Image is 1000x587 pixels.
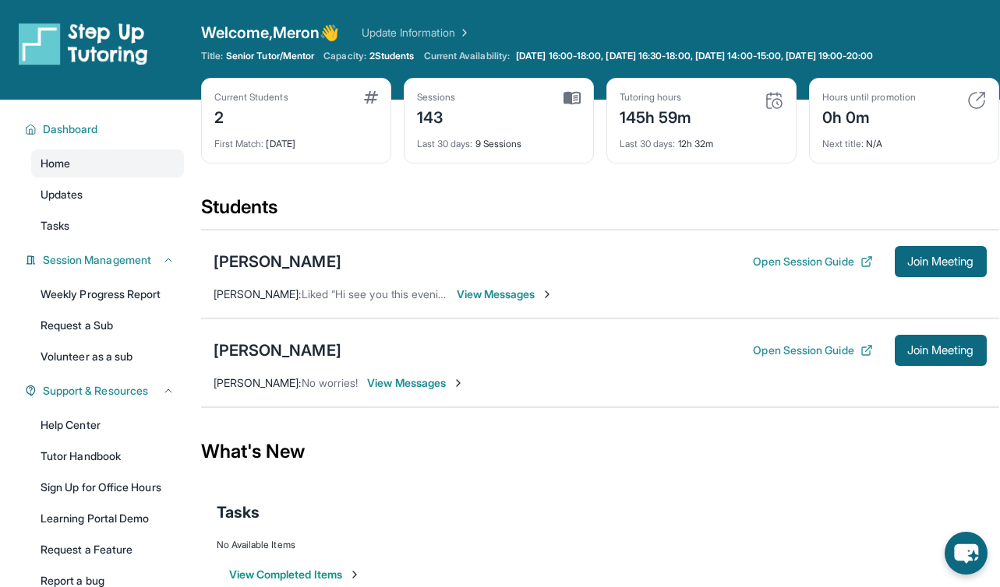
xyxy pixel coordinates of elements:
[620,104,692,128] div: 145h 59m
[362,25,471,40] a: Update Information
[620,91,692,104] div: Tutoring hours
[41,218,69,234] span: Tasks
[31,212,184,240] a: Tasks
[217,501,260,523] span: Tasks
[37,252,175,268] button: Session Management
[417,128,581,150] div: 9 Sessions
[945,532,988,575] button: chat-button
[214,91,288,104] div: Current Students
[417,138,473,149] span: Last 30 days :
[37,121,175,137] button: Dashboard
[214,138,264,149] span: First Match :
[424,50,510,62] span: Current Availability:
[43,383,148,399] span: Support & Resources
[753,254,872,269] button: Open Session Guide
[31,536,184,564] a: Request a Feature
[214,376,302,389] span: [PERSON_NAME] :
[201,22,340,44] span: Welcome, Meron 👋
[214,287,302,301] span: [PERSON_NAME] :
[229,567,361,582] button: View Completed Items
[323,50,366,62] span: Capacity:
[31,442,184,470] a: Tutor Handbook
[217,539,984,551] div: No Available Items
[43,252,151,268] span: Session Management
[516,50,873,62] span: [DATE] 16:00-18:00, [DATE] 16:30-18:00, [DATE] 14:00-15:00, [DATE] 19:00-20:00
[37,383,175,399] button: Support & Resources
[822,91,916,104] div: Hours until promotion
[19,22,148,65] img: logo
[417,104,456,128] div: 143
[457,286,554,302] span: View Messages
[367,375,465,391] span: View Messages
[513,50,876,62] a: [DATE] 16:00-18:00, [DATE] 16:30-18:00, [DATE] 14:00-15:00, [DATE] 19:00-20:00
[364,91,378,104] img: card
[31,280,184,308] a: Weekly Progress Report
[302,376,359,389] span: No worries!
[31,411,184,439] a: Help Center
[620,128,783,150] div: 12h 32m
[31,504,184,533] a: Learning Portal Demo
[620,138,676,149] span: Last 30 days :
[43,121,98,137] span: Dashboard
[41,187,83,202] span: Updates
[201,50,223,62] span: Title:
[31,343,184,371] a: Volunteer as a sub
[822,128,986,150] div: N/A
[201,417,999,486] div: What's New
[564,91,581,105] img: card
[31,181,184,209] a: Updates
[541,288,553,301] img: Chevron-Right
[214,104,288,128] div: 2
[31,311,184,339] a: Request a Sub
[822,104,916,128] div: 0h 0m
[455,25,471,40] img: Chevron Right
[417,91,456,104] div: Sessions
[31,473,184,501] a: Sign Up for Office Hours
[907,346,974,355] span: Join Meeting
[765,91,783,110] img: card
[214,339,341,361] div: [PERSON_NAME]
[369,50,415,62] span: 2 Students
[967,91,986,110] img: card
[214,128,378,150] div: [DATE]
[895,335,987,366] button: Join Meeting
[822,138,864,149] span: Next title :
[302,287,493,301] span: Liked “Hi see you this evening at 6pm”
[226,50,314,62] span: Senior Tutor/Mentor
[895,246,987,277] button: Join Meeting
[31,149,184,178] a: Home
[907,257,974,266] span: Join Meeting
[753,343,872,358] button: Open Session Guide
[214,251,341,272] div: [PERSON_NAME]
[201,195,999,229] div: Students
[41,156,70,171] span: Home
[452,377,465,389] img: Chevron-Right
